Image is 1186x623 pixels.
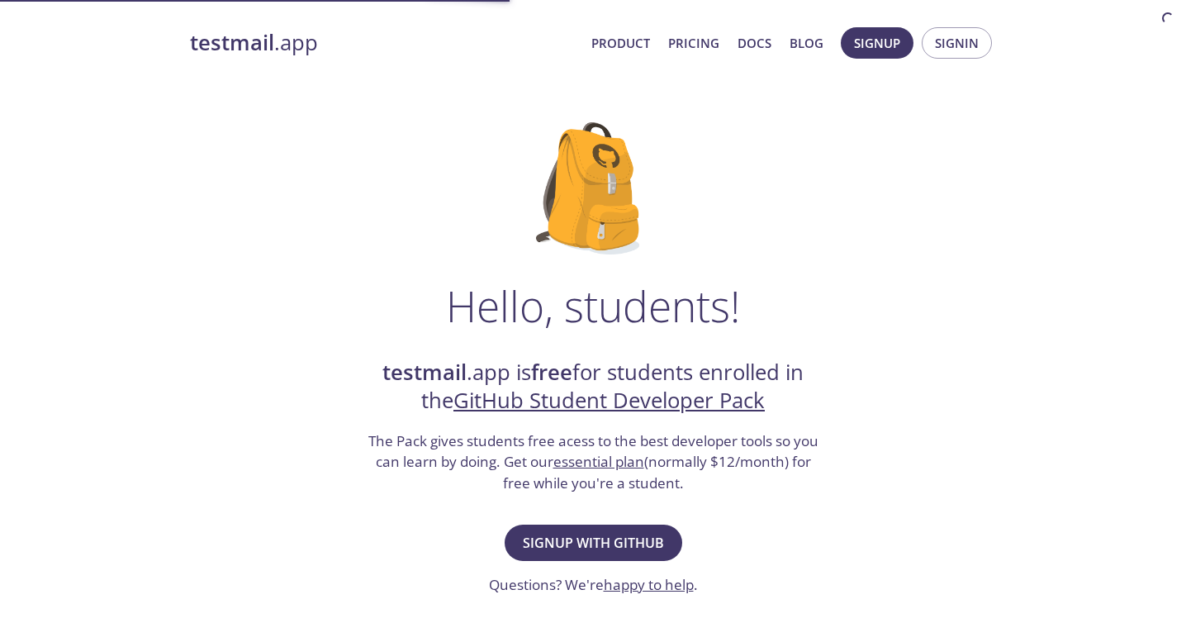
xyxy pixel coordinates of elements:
[190,29,578,57] a: testmail.app
[505,525,682,561] button: Signup with GitHub
[523,531,664,554] span: Signup with GitHub
[382,358,467,387] strong: testmail
[366,430,820,494] h3: The Pack gives students free acess to the best developer tools so you can learn by doing. Get our...
[591,32,650,54] a: Product
[489,574,698,596] h3: Questions? We're .
[922,27,992,59] button: Signin
[531,358,572,387] strong: free
[446,281,740,331] h1: Hello, students!
[790,32,823,54] a: Blog
[536,122,651,254] img: github-student-backpack.png
[453,386,765,415] a: GitHub Student Developer Pack
[553,452,644,471] a: essential plan
[190,28,274,57] strong: testmail
[841,27,913,59] button: Signup
[738,32,771,54] a: Docs
[935,32,979,54] span: Signin
[668,32,719,54] a: Pricing
[604,575,694,594] a: happy to help
[366,359,820,416] h2: .app is for students enrolled in the
[854,32,900,54] span: Signup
